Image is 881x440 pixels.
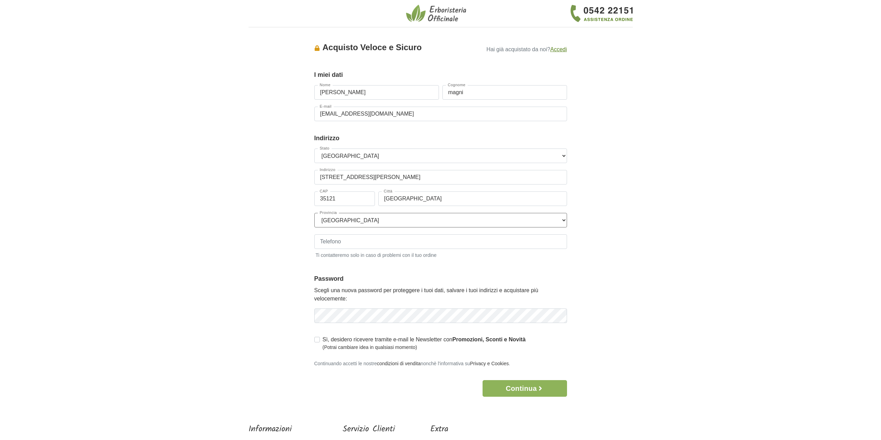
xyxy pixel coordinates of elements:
label: Provincia [318,211,339,215]
button: Continua [483,380,567,397]
legend: I miei dati [314,70,567,80]
input: E-mail [314,107,567,121]
small: Continuando accetti le nostre nonchè l'informativa su . [314,361,510,366]
a: condizioni di vendita [377,361,421,366]
a: Privacy e Cookies [470,361,509,366]
input: Nome [314,85,439,100]
h5: Servizio Clienti [343,424,395,434]
label: E-mail [318,105,334,108]
legend: Indirizzo [314,134,567,143]
p: Scegli una nuova password per proteggere i tuoi dati, salvare i tuoi indirizzi e acquistare più v... [314,286,567,303]
input: Telefono [314,234,567,249]
img: Erboristeria Officinale [406,4,468,23]
strong: Promozioni, Sconti e Novità [452,336,526,342]
label: Sì, desidero ricevere tramite e-mail le Newsletter con [323,335,526,351]
label: Nome [318,83,333,87]
div: Acquisto Veloce e Sicuro [314,41,474,54]
input: Città [378,191,567,206]
small: (Potrai cambiare idea in qualsiasi momento) [323,344,526,351]
p: Hai già acquistato da noi? [474,44,567,54]
small: Ti contatteremo solo in caso di problemi con il tuo ordine [314,250,567,259]
label: Stato [318,146,332,150]
input: CAP [314,191,375,206]
input: Indirizzo [314,170,567,185]
h5: Informazioni [249,424,307,434]
label: Città [382,189,395,193]
label: CAP [318,189,330,193]
input: Cognome [442,85,567,100]
label: Indirizzo [318,168,338,172]
label: Cognome [446,83,468,87]
a: Accedi [550,46,567,52]
h5: Extra [430,424,476,434]
legend: Password [314,274,567,284]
